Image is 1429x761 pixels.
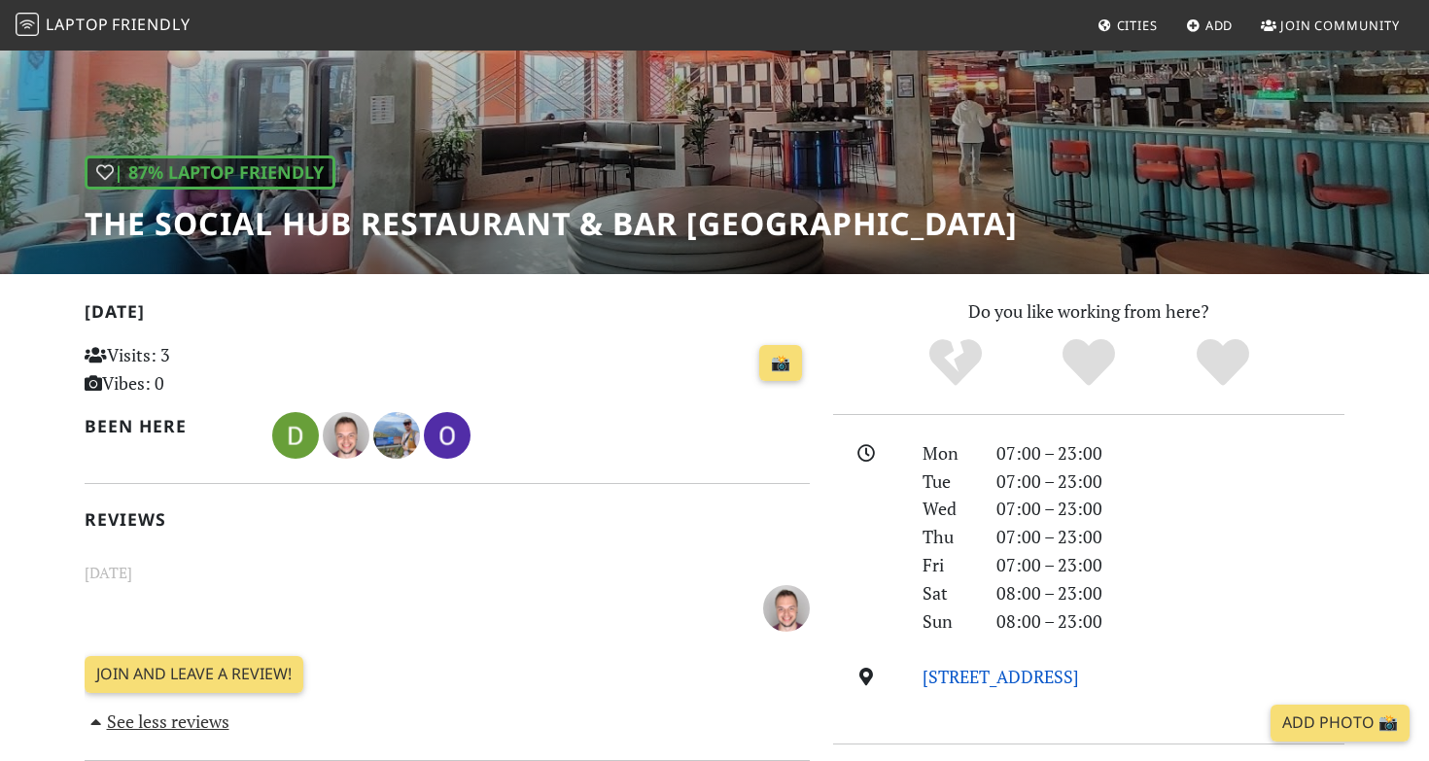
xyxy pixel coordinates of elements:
[85,205,1018,242] h1: The Social Hub Restaurant & Bar [GEOGRAPHIC_DATA]
[85,709,229,733] a: See less reviews
[1117,17,1158,34] span: Cities
[424,412,471,459] img: 5274-otar.jpg
[373,412,420,459] img: 5810-tom.jpg
[833,297,1344,326] p: Do you like working from here?
[1280,17,1400,34] span: Join Community
[985,495,1356,523] div: 07:00 – 23:00
[911,495,985,523] div: Wed
[323,412,369,459] img: 5096-danilo.jpg
[85,156,335,190] div: | 87% Laptop Friendly
[911,467,985,496] div: Tue
[1022,336,1156,390] div: Yes
[272,422,323,445] span: Daniel E.
[1253,8,1408,43] a: Join Community
[985,579,1356,607] div: 08:00 – 23:00
[911,607,985,636] div: Sun
[759,345,802,382] a: 📸
[985,607,1356,636] div: 08:00 – 23:00
[923,665,1079,688] a: [STREET_ADDRESS]
[985,523,1356,551] div: 07:00 – 23:00
[85,656,303,693] a: Join and leave a review!
[73,561,821,585] small: [DATE]
[985,551,1356,579] div: 07:00 – 23:00
[323,422,373,445] span: Danilo Aleixo
[985,467,1356,496] div: 07:00 – 23:00
[46,14,109,35] span: Laptop
[763,585,810,632] img: 5096-danilo.jpg
[1156,336,1290,390] div: Definitely!
[763,594,810,617] span: Danilo Aleixo
[16,13,39,36] img: LaptopFriendly
[112,14,190,35] span: Friendly
[911,439,985,467] div: Mon
[1178,8,1241,43] a: Add
[911,551,985,579] div: Fri
[889,336,1023,390] div: No
[85,301,810,329] h2: [DATE]
[272,412,319,459] img: 5893-daniel.jpg
[1205,17,1234,34] span: Add
[16,9,191,43] a: LaptopFriendly LaptopFriendly
[911,579,985,607] div: Sat
[1090,8,1166,43] a: Cities
[85,341,311,398] p: Visits: 3 Vibes: 0
[373,422,424,445] span: Tom T
[985,439,1356,467] div: 07:00 – 23:00
[911,523,985,551] div: Thu
[85,416,249,436] h2: Been here
[424,422,471,445] span: Otar Khoperia
[85,509,810,530] h2: Reviews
